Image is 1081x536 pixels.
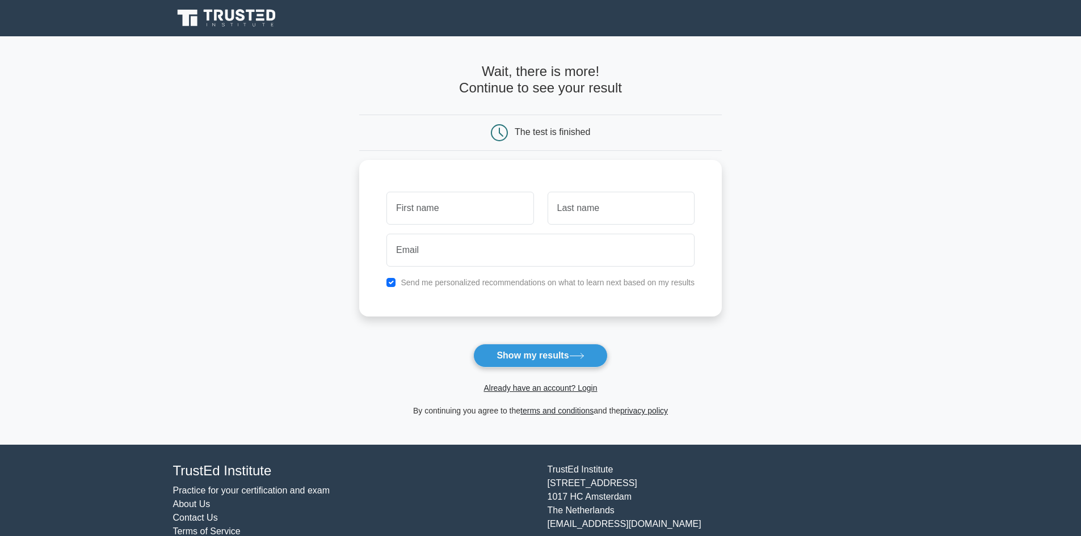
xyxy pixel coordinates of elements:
div: The test is finished [515,127,590,137]
h4: Wait, there is more! Continue to see your result [359,64,722,96]
a: privacy policy [620,406,668,415]
a: Contact Us [173,513,218,522]
a: About Us [173,499,211,509]
div: By continuing you agree to the and the [352,404,729,417]
label: Send me personalized recommendations on what to learn next based on my results [401,278,695,287]
a: Already have an account? Login [483,383,597,392]
input: First name [386,192,533,225]
button: Show my results [473,344,607,368]
a: Practice for your certification and exam [173,486,330,495]
h4: TrustEd Institute [173,463,534,479]
a: Terms of Service [173,526,241,536]
a: terms and conditions [520,406,594,415]
input: Last name [548,192,695,225]
input: Email [386,234,695,267]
